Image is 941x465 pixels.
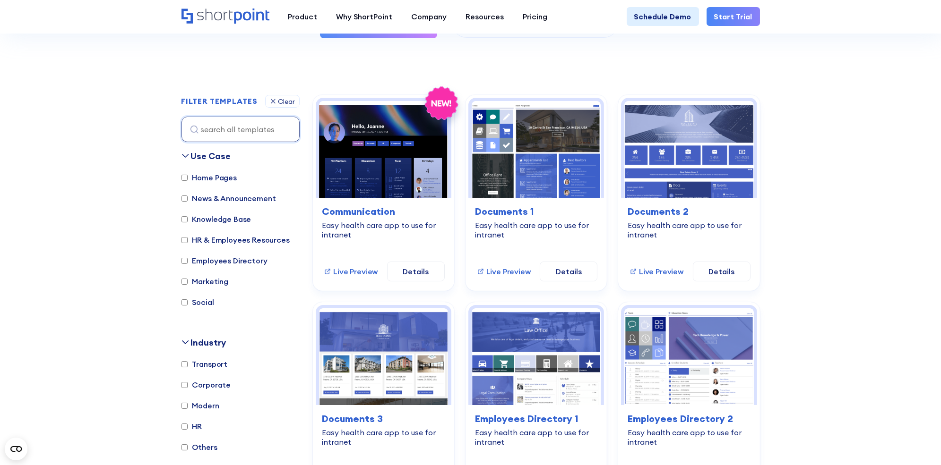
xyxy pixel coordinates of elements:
div: Easy health care app to use for intranet [628,220,750,239]
a: Home [181,8,269,25]
label: HR [181,421,202,432]
h3: Documents 1 [475,204,597,219]
a: Resources [457,7,514,26]
label: Transport [181,358,228,370]
input: Marketing [181,279,188,285]
h3: Documents 2 [628,204,750,219]
img: Employees Directory 2 [624,308,753,405]
a: Schedule Demo [627,7,699,26]
label: Knowledge Base [181,213,251,225]
div: Easy health care app to use for intranet [475,220,597,239]
label: News & Announcement [181,193,276,204]
div: Easy health care app to use for intranet [322,428,445,447]
img: Documents 2 [624,101,753,198]
input: Transport [181,361,188,367]
h3: Documents 3 [322,412,445,426]
label: Modern [181,400,219,411]
label: Employees Directory [181,255,268,266]
div: Easy health care app to use for intranet [322,220,445,239]
a: Why ShortPoint [327,7,402,26]
label: HR & Employees Resources [181,234,290,245]
div: Pricing [523,11,548,22]
h3: Communication [322,204,445,219]
h3: Employees Directory 2 [628,412,750,426]
input: Home Pages [181,175,188,181]
a: Live Preview [630,266,683,277]
label: Corporate [181,379,231,390]
label: Social [181,296,214,308]
input: Knowledge Base [181,216,188,222]
input: Employees Directory [181,258,188,264]
label: Home Pages [181,172,237,183]
a: Pricing [514,7,557,26]
div: Easy health care app to use for intranet [628,428,750,447]
div: Why ShortPoint [337,11,393,22]
input: Others [181,444,188,450]
iframe: Chat Widget [894,420,941,465]
input: search all templates [181,117,300,142]
a: Live Preview [324,266,378,277]
label: Others [181,441,217,453]
label: Marketing [181,276,229,287]
h3: Employees Directory 1 [475,412,597,426]
input: Corporate [181,382,188,388]
div: Easy health care app to use for intranet [475,428,597,447]
div: Use Case [191,150,231,162]
div: Company [412,11,447,22]
a: Product [279,7,327,26]
img: Communication [319,101,448,198]
a: Live Preview [477,266,531,277]
input: Social [181,299,188,305]
img: Employees Directory 1 [472,308,601,405]
div: Product [288,11,318,22]
a: Company [402,7,457,26]
div: Clear [278,98,295,105]
a: Details [387,262,445,281]
button: Open CMP widget [5,438,27,460]
h2: FILTER TEMPLATES [181,97,258,106]
input: News & Announcement [181,195,188,202]
img: Documents 3 [319,308,448,405]
img: Documents 1 [472,101,601,198]
input: HR & Employees Resources [181,237,188,243]
a: Details [693,262,751,281]
input: HR [181,423,188,430]
a: Details [540,262,597,281]
a: Start Trial [707,7,760,26]
div: Resources [466,11,504,22]
div: Industry [191,336,226,349]
input: Modern [181,403,188,409]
